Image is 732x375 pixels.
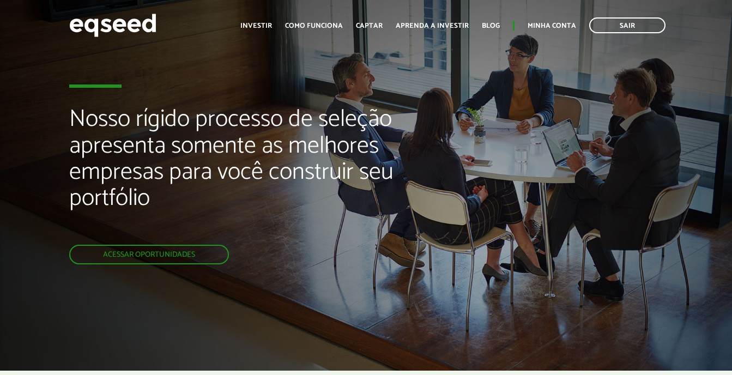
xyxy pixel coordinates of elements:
[240,22,272,29] a: Investir
[356,22,383,29] a: Captar
[482,22,500,29] a: Blog
[69,11,156,40] img: EqSeed
[589,17,666,33] a: Sair
[69,106,419,245] h2: Nosso rígido processo de seleção apresenta somente as melhores empresas para você construir seu p...
[528,22,576,29] a: Minha conta
[396,22,469,29] a: Aprenda a investir
[285,22,343,29] a: Como funciona
[69,245,229,264] a: Acessar oportunidades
